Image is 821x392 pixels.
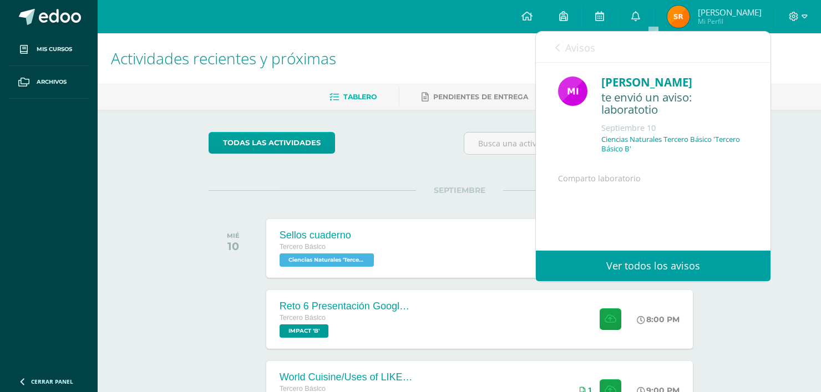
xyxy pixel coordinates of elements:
span: Tercero Básico [280,243,326,251]
span: Pendientes de entrega [433,93,528,101]
img: e71b507b6b1ebf6fbe7886fc31de659d.png [558,77,587,106]
span: Tablero [343,93,377,101]
span: SEPTIEMBRE [416,185,503,195]
div: Comparto laboratorio [558,172,748,302]
span: Avisos [565,41,595,54]
div: Sellos cuaderno [280,230,377,241]
a: Mis cursos [9,33,89,66]
div: te envió un aviso: laboratotio [601,91,748,117]
span: IMPACT 'B' [280,324,328,338]
span: Tercero Básico [280,314,326,322]
div: World Cuisine/Uses of LIKE week 5 [280,371,413,383]
p: Ciencias Naturales Tercero Básico 'Tercero Básico B' [601,135,748,154]
span: Mis cursos [37,45,72,54]
span: Actividades recientes y próximas [111,48,336,69]
a: Tablero [330,88,377,106]
div: 8:00 PM [637,314,680,324]
div: Septiembre 10 [601,123,748,134]
span: Mi Perfil [698,17,762,26]
span: [PERSON_NAME] [698,7,762,18]
span: Cerrar panel [31,378,73,385]
a: Ver todos los avisos [536,251,771,281]
div: 10 [227,240,240,253]
a: Archivos [9,66,89,99]
div: MIÉ [227,232,240,240]
input: Busca una actividad próxima aquí... [464,133,710,154]
div: [PERSON_NAME] [601,74,748,91]
span: Archivos [37,78,67,86]
a: todas las Actividades [209,132,335,154]
div: Reto 6 Presentación Google Slides Clase 3 y 4 [280,301,413,312]
a: Pendientes de entrega [422,88,528,106]
img: 995013968941cdde71e4c762ca810d4a.png [667,6,690,28]
span: Ciencias Naturales 'Tercero Básico B' [280,253,374,267]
